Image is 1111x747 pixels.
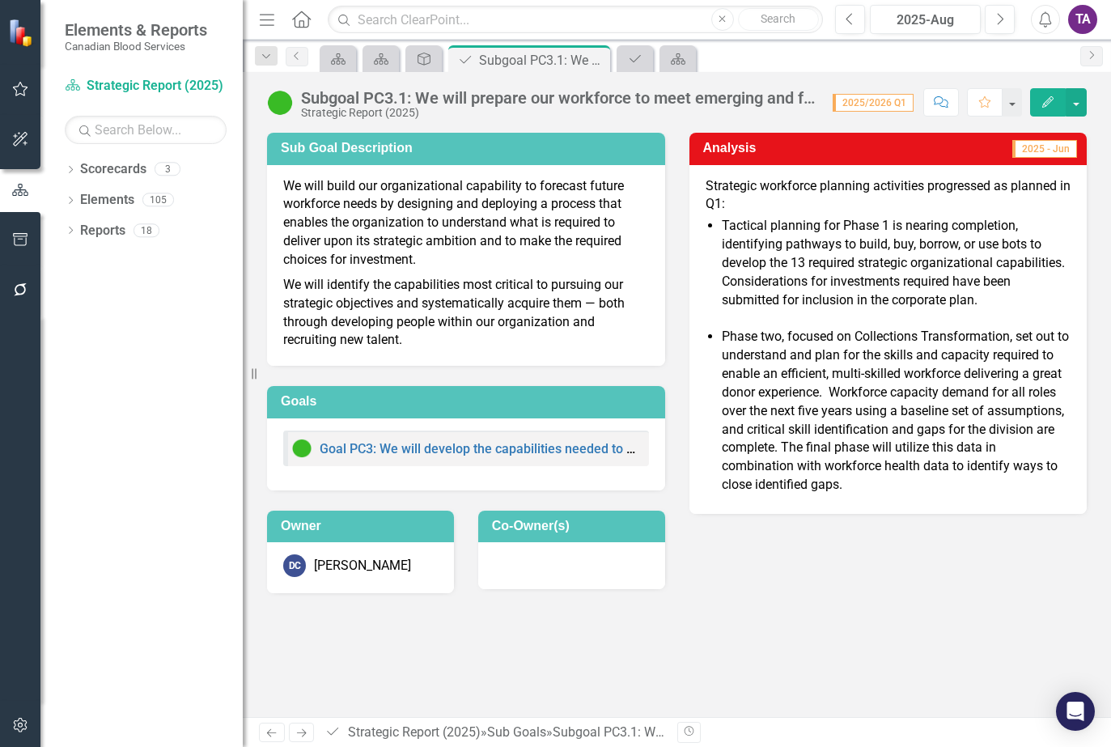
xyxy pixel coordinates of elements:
[292,439,312,458] img: On Target
[281,519,446,533] h3: Owner
[283,273,649,350] p: We will identify the capabilities most critical to pursuing our strategic objectives and systemat...
[281,141,657,155] h3: Sub Goal Description
[761,12,795,25] span: Search
[706,177,1071,214] p: Strategic workforce planning activities progressed as planned in Q1:
[80,160,146,179] a: Scorecards
[267,90,293,116] img: On Target
[301,89,816,107] div: Subgoal PC3.1: We will prepare our workforce to meet emerging and future needs.
[80,191,134,210] a: Elements
[283,177,649,273] p: We will build our organizational capability to forecast future workforce needs by designing and d...
[833,94,914,112] span: 2025/2026 Q1
[80,222,125,240] a: Reports
[1068,5,1097,34] button: TA
[328,6,823,34] input: Search ClearPoint...
[65,116,227,144] input: Search Below...
[8,19,36,47] img: ClearPoint Strategy
[348,724,481,740] a: Strategic Report (2025)
[479,50,606,70] div: Subgoal PC3.1: We will prepare our workforce to meet emerging and future needs.
[281,394,657,409] h3: Goals
[142,193,174,207] div: 105
[314,557,411,575] div: [PERSON_NAME]
[301,107,816,119] div: Strategic Report (2025)
[553,724,1018,740] div: Subgoal PC3.1: We will prepare our workforce to meet emerging and future needs.
[283,554,306,577] div: DC
[722,217,1071,328] li: Tactical planning for Phase 1 is nearing completion, identifying pathways to build, buy, borrow, ...
[320,441,905,456] a: Goal PC3: We will develop the capabilities needed to prepare Canadian Blood Services for the future.
[1012,140,1077,158] span: 2025 - Jun
[65,77,227,95] a: Strategic Report (2025)
[65,40,207,53] small: Canadian Blood Services
[324,724,664,742] div: » »
[703,141,871,155] h3: Analysis
[65,20,207,40] span: Elements & Reports
[870,5,981,34] button: 2025-Aug
[876,11,975,30] div: 2025-Aug
[155,163,180,176] div: 3
[738,8,819,31] button: Search
[487,724,546,740] a: Sub Goals
[1056,692,1095,731] div: Open Intercom Messenger
[134,223,159,237] div: 18
[492,519,657,533] h3: Co-Owner(s)
[722,328,1071,494] p: Phase two, focused on Collections Transformation, set out to understand and plan for the skills a...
